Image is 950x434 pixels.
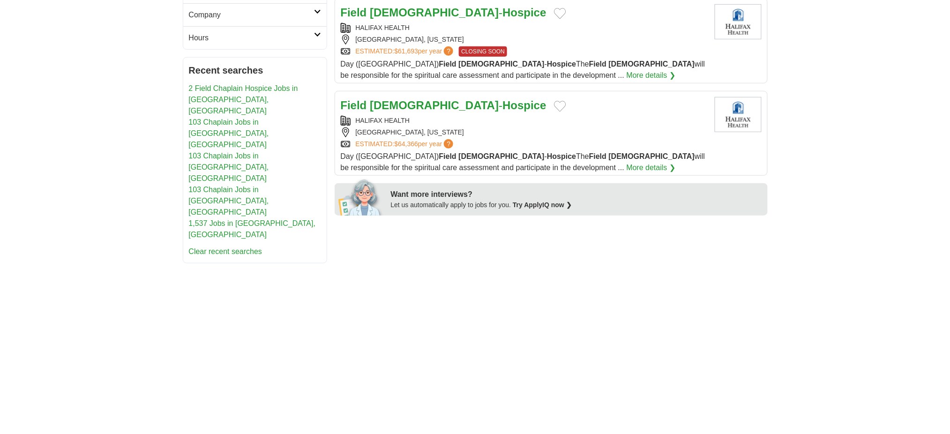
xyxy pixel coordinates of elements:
[589,152,606,160] strong: Field
[627,162,676,173] a: More details ❯
[189,247,262,255] a: Clear recent searches
[609,152,695,160] strong: [DEMOGRAPHIC_DATA]
[341,127,707,137] div: [GEOGRAPHIC_DATA], [US_STATE]
[439,152,456,160] strong: Field
[391,200,762,210] div: Let us automatically apply to jobs for you.
[341,60,705,79] span: Day ([GEOGRAPHIC_DATA]) - The will be responsible for the spiritual care assessment and participa...
[370,6,499,19] strong: [DEMOGRAPHIC_DATA]
[356,117,410,124] a: HALIFAX HEALTH
[627,70,676,81] a: More details ❯
[439,60,456,68] strong: Field
[444,46,453,56] span: ?
[341,152,705,172] span: Day ([GEOGRAPHIC_DATA]) - The will be responsible for the spiritual care assessment and participa...
[356,24,410,31] a: HALIFAX HEALTH
[183,3,327,26] a: Company
[715,97,762,132] img: Halifax Health logo
[341,99,546,112] a: Field [DEMOGRAPHIC_DATA]-Hospice
[341,99,367,112] strong: Field
[189,63,321,77] h2: Recent searches
[609,60,695,68] strong: [DEMOGRAPHIC_DATA]
[458,60,544,68] strong: [DEMOGRAPHIC_DATA]
[554,101,566,112] button: Add to favorite jobs
[341,35,707,45] div: [GEOGRAPHIC_DATA], [US_STATE]
[458,152,544,160] strong: [DEMOGRAPHIC_DATA]
[189,219,316,239] a: 1,537 Jobs in [GEOGRAPHIC_DATA], [GEOGRAPHIC_DATA]
[502,99,546,112] strong: Hospice
[189,84,298,115] a: 2 Field Chaplain Hospice Jobs in [GEOGRAPHIC_DATA], [GEOGRAPHIC_DATA]
[356,139,456,149] a: ESTIMATED:$64,366per year?
[554,8,566,19] button: Add to favorite jobs
[189,118,269,149] a: 103 Chaplain Jobs in [GEOGRAPHIC_DATA], [GEOGRAPHIC_DATA]
[189,186,269,216] a: 103 Chaplain Jobs in [GEOGRAPHIC_DATA], [GEOGRAPHIC_DATA]
[459,46,507,57] span: CLOSING SOON
[589,60,606,68] strong: Field
[370,99,499,112] strong: [DEMOGRAPHIC_DATA]
[356,46,456,57] a: ESTIMATED:$61,693per year?
[444,139,453,149] span: ?
[513,201,572,209] a: Try ApplyIQ now ❯
[189,32,314,44] h2: Hours
[341,6,367,19] strong: Field
[547,152,576,160] strong: Hospice
[547,60,576,68] strong: Hospice
[341,6,546,19] a: Field [DEMOGRAPHIC_DATA]-Hospice
[715,4,762,39] img: Halifax Health logo
[183,26,327,49] a: Hours
[189,152,269,182] a: 103 Chaplain Jobs in [GEOGRAPHIC_DATA], [GEOGRAPHIC_DATA]
[394,140,418,148] span: $64,366
[338,178,384,216] img: apply-iq-scientist.png
[394,47,418,55] span: $61,693
[391,189,762,200] div: Want more interviews?
[502,6,546,19] strong: Hospice
[189,9,314,21] h2: Company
